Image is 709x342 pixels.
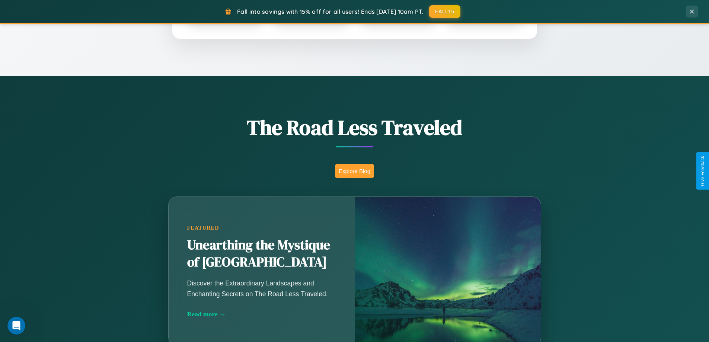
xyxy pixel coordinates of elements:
iframe: Intercom live chat [7,317,25,335]
span: Fall into savings with 15% off for all users! Ends [DATE] 10am PT. [237,8,424,15]
button: FALL15 [429,5,460,18]
p: Discover the Extraordinary Landscapes and Enchanting Secrets on The Road Less Traveled. [187,278,336,299]
div: Featured [187,225,336,231]
h1: The Road Less Traveled [131,113,578,142]
div: Give Feedback [700,156,705,186]
div: Read more → [187,310,336,318]
button: Explore Blog [335,164,374,178]
h2: Unearthing the Mystique of [GEOGRAPHIC_DATA] [187,237,336,271]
